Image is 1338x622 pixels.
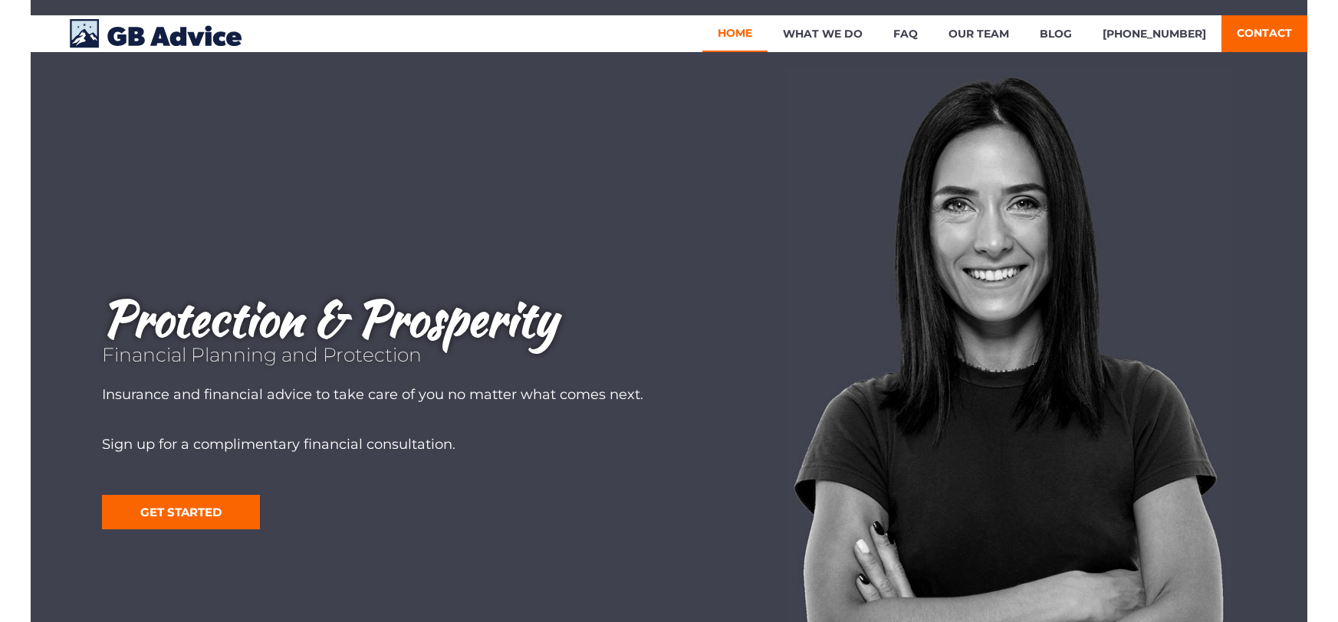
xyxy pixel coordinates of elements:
[140,506,222,518] span: Get Started
[878,15,933,52] a: FAQ
[1087,15,1221,52] a: [PHONE_NUMBER]
[102,495,260,529] a: Get Started
[1221,15,1307,52] a: Contact
[1024,15,1087,52] a: Blog
[102,382,643,457] p: Insurance and financial advice to take care of you no matter what comes next. Sign up for a compl...
[702,15,768,52] a: Home
[933,15,1024,52] a: Our Team
[768,15,878,52] a: What We Do
[102,342,707,368] h3: Financial Planning and Protection
[102,295,707,342] h2: Protection & Prosperity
